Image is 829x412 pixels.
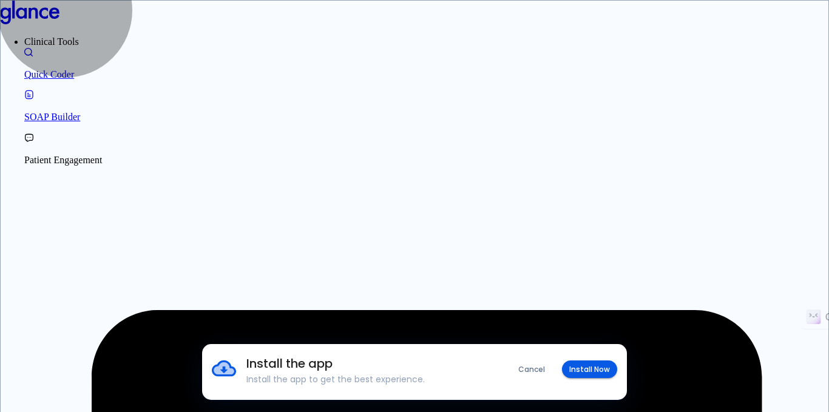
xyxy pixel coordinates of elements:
button: Cancel [511,360,552,378]
a: Moramiz: Find ICD10AM codes instantly [24,48,829,80]
p: Patient Engagement [24,155,829,166]
h6: Install the app [246,354,479,373]
p: Quick Coder [24,69,829,80]
p: Install the app to get the best experience. [246,373,479,385]
p: SOAP Builder [24,112,829,123]
li: Clinical Tools [24,36,829,47]
button: Install Now [562,360,617,378]
a: Docugen: Compose a clinical documentation in seconds [24,90,829,123]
